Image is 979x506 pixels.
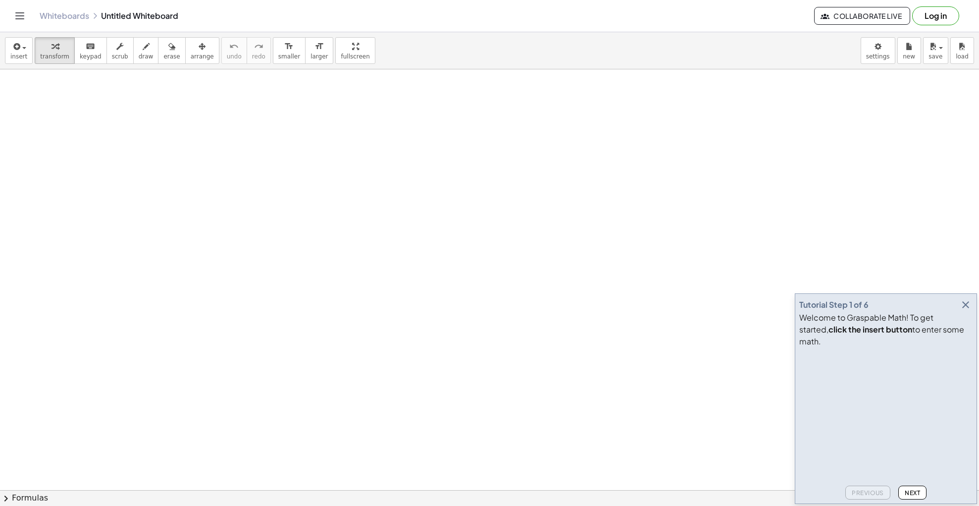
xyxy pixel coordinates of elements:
button: load [950,37,974,64]
button: fullscreen [335,37,375,64]
i: redo [254,41,263,53]
span: Next [905,489,920,497]
i: undo [229,41,239,53]
button: Collaborate Live [814,7,910,25]
span: load [956,53,969,60]
span: Collaborate Live [823,11,902,20]
span: transform [40,53,69,60]
button: new [897,37,921,64]
button: arrange [185,37,219,64]
button: settings [861,37,895,64]
button: format_sizelarger [305,37,333,64]
span: keypad [80,53,102,60]
div: Welcome to Graspable Math! To get started, to enter some math. [799,312,973,347]
button: transform [35,37,75,64]
button: erase [158,37,185,64]
button: save [923,37,948,64]
span: settings [866,53,890,60]
button: redoredo [247,37,271,64]
button: Toggle navigation [12,8,28,24]
button: undoundo [221,37,247,64]
span: draw [139,53,154,60]
i: keyboard [86,41,95,53]
span: redo [252,53,265,60]
span: arrange [191,53,214,60]
i: format_size [314,41,324,53]
b: click the insert button [828,324,912,335]
button: draw [133,37,159,64]
button: format_sizesmaller [273,37,306,64]
button: scrub [106,37,134,64]
span: save [928,53,942,60]
button: Log in [912,6,959,25]
div: Tutorial Step 1 of 6 [799,299,869,311]
button: insert [5,37,33,64]
button: keyboardkeypad [74,37,107,64]
span: undo [227,53,242,60]
button: Next [898,486,927,500]
span: new [903,53,915,60]
span: scrub [112,53,128,60]
i: format_size [284,41,294,53]
span: smaller [278,53,300,60]
span: insert [10,53,27,60]
span: fullscreen [341,53,369,60]
span: erase [163,53,180,60]
a: Whiteboards [40,11,89,21]
span: larger [310,53,328,60]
